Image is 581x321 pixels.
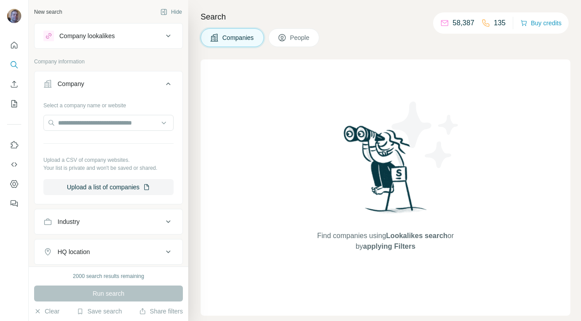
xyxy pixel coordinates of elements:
[314,231,456,252] span: Find companies using or by
[386,95,465,175] img: Surfe Illustration - Stars
[73,272,144,280] div: 2000 search results remaining
[7,196,21,211] button: Feedback
[35,211,182,232] button: Industry
[290,33,310,42] span: People
[363,243,415,250] span: applying Filters
[34,58,183,66] p: Company information
[7,57,21,73] button: Search
[453,18,474,28] p: 58,387
[7,157,21,172] button: Use Surfe API
[35,73,182,98] button: Company
[7,76,21,92] button: Enrich CSV
[139,307,183,316] button: Share filters
[7,176,21,192] button: Dashboard
[340,123,432,222] img: Surfe Illustration - Woman searching with binoculars
[43,164,174,172] p: Your list is private and won't be saved or shared.
[43,156,174,164] p: Upload a CSV of company websites.
[34,307,59,316] button: Clear
[7,137,21,153] button: Use Surfe on LinkedIn
[43,98,174,110] div: Select a company name or website
[43,179,174,195] button: Upload a list of companies
[34,8,62,16] div: New search
[520,17,562,29] button: Buy credits
[494,18,506,28] p: 135
[77,307,122,316] button: Save search
[35,241,182,262] button: HQ location
[201,11,570,23] h4: Search
[59,31,115,40] div: Company lookalikes
[7,37,21,53] button: Quick start
[154,5,188,19] button: Hide
[58,247,90,256] div: HQ location
[222,33,255,42] span: Companies
[35,25,182,47] button: Company lookalikes
[386,232,448,239] span: Lookalikes search
[7,9,21,23] img: Avatar
[7,96,21,112] button: My lists
[58,79,84,88] div: Company
[58,217,80,226] div: Industry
